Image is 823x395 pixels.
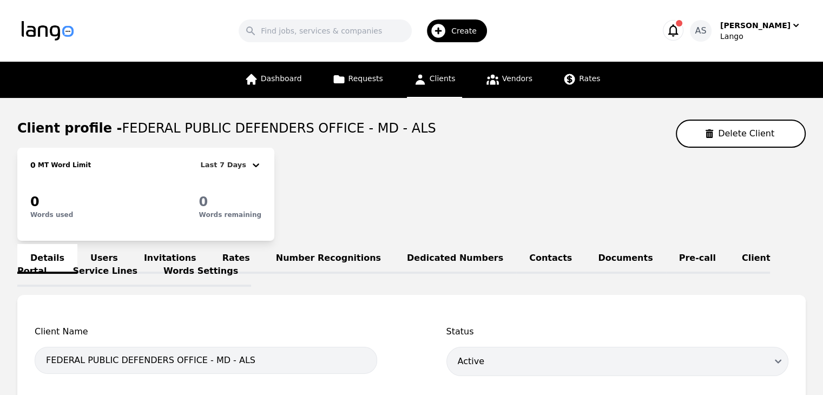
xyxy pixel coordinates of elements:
span: Client Name [35,325,377,338]
a: Vendors [479,62,539,98]
p: Words remaining [199,210,261,219]
a: Users [77,244,131,274]
span: Rates [579,74,600,83]
a: Pre-call [666,244,729,274]
input: Client name [35,347,377,374]
h2: MT Word Limit [36,161,91,169]
div: [PERSON_NAME] [720,20,791,31]
div: Last 7 Days [201,159,251,172]
span: 0 [199,194,208,209]
span: Vendors [502,74,532,83]
a: Rates [556,62,607,98]
img: Logo [22,21,74,41]
button: AS[PERSON_NAME]Lango [690,20,801,42]
input: Find jobs, services & companies [239,19,412,42]
button: Delete Client [676,120,806,148]
a: Requests [326,62,390,98]
span: 0 [30,194,39,209]
a: Documents [585,244,666,274]
span: Status [446,325,789,338]
span: AS [695,24,706,37]
span: Requests [348,74,383,83]
h1: Client profile - [17,120,436,137]
a: Rates [209,244,263,274]
a: Words Settings [150,257,251,287]
span: Dashboard [261,74,302,83]
a: Client Portal [17,244,770,287]
a: Invitations [131,244,209,274]
span: 0 [30,161,36,169]
div: Lango [720,31,801,42]
a: Contacts [516,244,585,274]
a: Clients [407,62,462,98]
p: Words used [30,210,73,219]
a: Service Lines [60,257,151,287]
span: Create [451,25,484,36]
a: Dedicated Numbers [394,244,516,274]
button: Create [412,15,493,47]
a: Number Recognitions [263,244,394,274]
span: Clients [430,74,456,83]
a: Dashboard [238,62,308,98]
span: FEDERAL PUBLIC DEFENDERS OFFICE - MD - ALS [122,121,436,136]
